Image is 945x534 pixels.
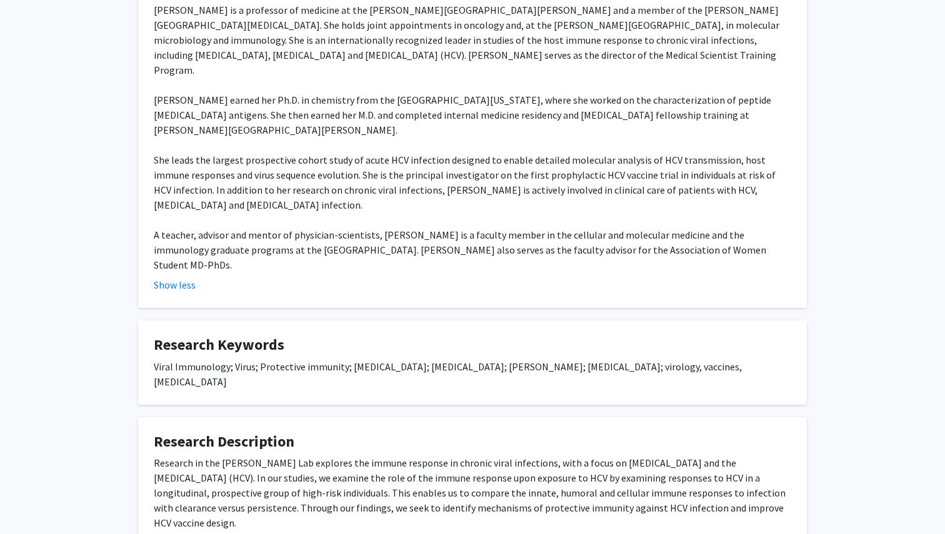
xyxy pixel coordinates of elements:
[154,433,791,451] h4: Research Description
[154,277,196,292] button: Show less
[154,2,791,272] div: [PERSON_NAME] is a professor of medicine at the [PERSON_NAME][GEOGRAPHIC_DATA][PERSON_NAME] and a...
[154,336,791,354] h4: Research Keywords
[9,478,53,525] iframe: Chat
[154,359,791,389] div: Viral Immunology; Virus; Protective immunity; [MEDICAL_DATA]; [MEDICAL_DATA]; [PERSON_NAME]; [MED...
[154,455,791,530] div: Research in the [PERSON_NAME] Lab explores the immune response in chronic viral infections, with ...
